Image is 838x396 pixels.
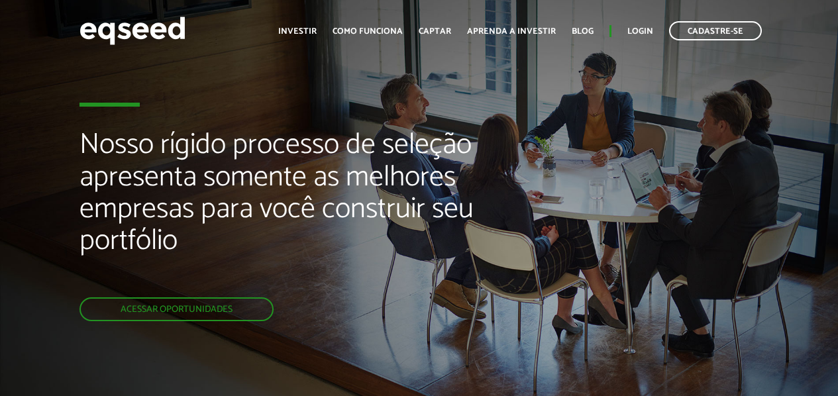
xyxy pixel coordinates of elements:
[333,27,403,36] a: Como funciona
[278,27,317,36] a: Investir
[669,21,762,40] a: Cadastre-se
[467,27,556,36] a: Aprenda a investir
[419,27,451,36] a: Captar
[79,129,479,297] h2: Nosso rígido processo de seleção apresenta somente as melhores empresas para você construir seu p...
[572,27,594,36] a: Blog
[79,13,185,48] img: EqSeed
[79,297,274,321] a: Acessar oportunidades
[627,27,653,36] a: Login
